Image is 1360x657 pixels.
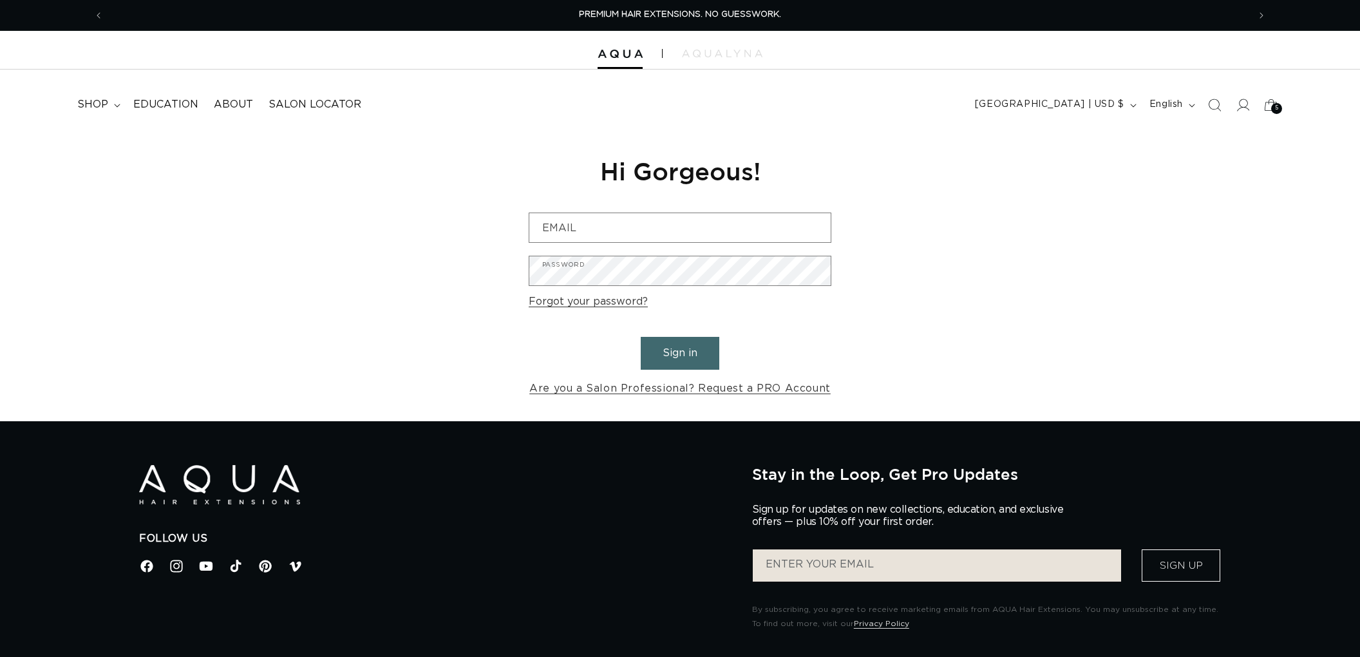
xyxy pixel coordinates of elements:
[1247,3,1276,28] button: Next announcement
[269,98,361,111] span: Salon Locator
[967,93,1142,117] button: [GEOGRAPHIC_DATA] | USD $
[529,292,648,311] a: Forgot your password?
[1200,91,1229,119] summary: Search
[133,98,198,111] span: Education
[752,603,1221,631] p: By subscribing, you agree to receive marketing emails from AQUA Hair Extensions. You may unsubscr...
[529,213,831,242] input: Email
[206,90,261,119] a: About
[1142,93,1200,117] button: English
[641,337,719,370] button: Sign in
[598,50,643,59] img: Aqua Hair Extensions
[752,504,1074,528] p: Sign up for updates on new collections, education, and exclusive offers — plus 10% off your first...
[261,90,369,119] a: Salon Locator
[139,465,300,504] img: Aqua Hair Extensions
[1275,103,1279,114] span: 5
[70,90,126,119] summary: shop
[854,620,909,627] a: Privacy Policy
[1142,549,1220,582] button: Sign Up
[529,379,831,398] a: Are you a Salon Professional? Request a PRO Account
[126,90,206,119] a: Education
[529,155,831,187] h1: Hi Gorgeous!
[975,98,1124,111] span: [GEOGRAPHIC_DATA] | USD $
[752,465,1221,483] h2: Stay in the Loop, Get Pro Updates
[84,3,113,28] button: Previous announcement
[682,50,762,57] img: aqualyna.com
[1149,98,1183,111] span: English
[579,10,781,19] span: PREMIUM HAIR EXTENSIONS. NO GUESSWORK.
[139,532,733,546] h2: Follow Us
[77,98,108,111] span: shop
[753,549,1121,582] input: ENTER YOUR EMAIL
[214,98,253,111] span: About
